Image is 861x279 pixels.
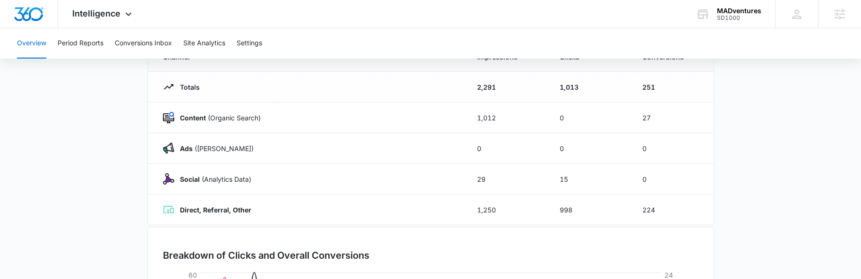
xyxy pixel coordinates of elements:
[183,28,225,59] button: Site Analytics
[174,82,200,92] p: Totals
[717,15,761,21] div: account id
[548,194,631,225] td: 998
[548,164,631,194] td: 15
[163,248,369,262] h3: Breakdown of Clicks and Overall Conversions
[72,8,120,18] span: Intelligence
[631,194,714,225] td: 224
[180,206,251,214] strong: Direct, Referral, Other
[163,173,174,185] img: Social
[180,175,200,183] strong: Social
[180,144,193,152] strong: Ads
[548,133,631,164] td: 0
[548,102,631,133] td: 0
[665,271,673,279] tspan: 24
[174,113,261,123] p: (Organic Search)
[174,144,254,153] p: ([PERSON_NAME])
[717,7,761,15] div: account name
[115,28,172,59] button: Conversions Inbox
[188,271,196,279] tspan: 60
[174,174,251,184] p: (Analytics Data)
[548,72,631,102] td: 1,013
[631,72,714,102] td: 251
[466,102,548,133] td: 1,012
[466,164,548,194] td: 29
[466,133,548,164] td: 0
[237,28,262,59] button: Settings
[180,114,206,122] strong: Content
[466,194,548,225] td: 1,250
[631,133,714,164] td: 0
[17,28,46,59] button: Overview
[466,72,548,102] td: 2,291
[58,28,103,59] button: Period Reports
[631,102,714,133] td: 27
[631,164,714,194] td: 0
[163,143,174,154] img: Ads
[163,112,174,123] img: Content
